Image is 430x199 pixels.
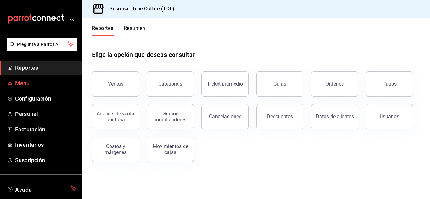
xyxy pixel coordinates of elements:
[92,25,145,36] div: navigation tabs
[124,25,145,36] button: Resumen
[96,143,135,155] div: Costos y márgenes
[96,111,135,123] div: Análisis de venta por hora
[15,156,76,164] span: Suscripción
[207,81,243,87] div: Ticket promedio
[15,79,76,87] span: Menú
[147,137,194,162] button: Movimientos de cajas
[201,104,249,129] button: Cancelaciones
[274,80,286,88] div: Cajas
[147,71,194,97] button: Categorías
[209,113,241,119] div: Cancelaciones
[147,104,194,129] button: Grupos modificadores
[15,125,76,134] span: Facturación
[92,137,139,162] button: Costos y márgenes
[15,94,76,103] span: Configuración
[151,143,190,155] div: Movimientos de cajas
[92,104,139,129] button: Análisis de venta por hora
[151,111,190,123] div: Grupos modificadores
[311,71,358,97] button: Órdenes
[7,38,77,51] button: Pregunta a Parrot AI
[92,50,195,59] h1: Elige la opción que deseas consultar
[311,104,358,129] button: Datos de clientes
[15,141,76,149] span: Inventarios
[380,113,399,119] div: Usuarios
[325,81,344,87] div: Órdenes
[256,104,303,129] button: Descuentos
[92,71,139,97] button: Ventas
[92,25,114,36] button: Reportes
[15,185,68,192] span: Ayuda
[201,71,249,97] button: Ticket promedio
[108,81,123,87] div: Ventas
[382,81,397,87] div: Pagos
[366,71,413,97] button: Pagos
[316,113,354,119] div: Datos de clientes
[4,46,77,52] a: Pregunta a Parrot AI
[17,41,68,48] span: Pregunta a Parrot AI
[158,81,182,87] div: Categorías
[267,113,293,119] div: Descuentos
[69,16,74,21] button: open_drawer_menu
[256,71,303,97] a: Cajas
[15,110,76,118] span: Personal
[15,64,76,72] span: Reportes
[366,104,413,129] button: Usuarios
[105,5,175,13] h3: Sucursal: True Coffee (TOL)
